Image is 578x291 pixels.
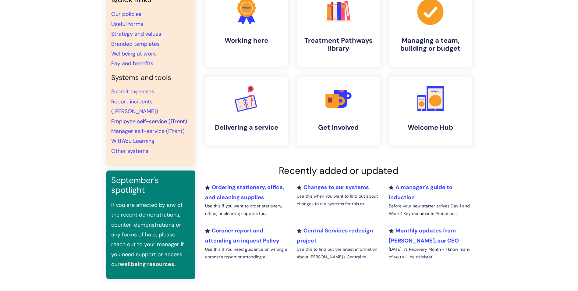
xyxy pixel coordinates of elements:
a: Central Services redesign project [297,227,373,244]
h3: September's spotlight [111,175,190,195]
p: Use this to find out the latest information about [PERSON_NAME]'s Central re... [297,246,380,261]
a: Report incidents ([PERSON_NAME]) [111,98,158,115]
a: Changes to our systems [297,184,369,191]
a: Pay and benefits [111,60,153,67]
a: Branded templates [111,40,160,48]
a: Get involved [297,77,380,145]
p: Before your new starter arrives Day 1 and Week 1 Key documents Probation... [389,202,472,217]
h4: Working here [210,37,283,45]
a: WithYou Learning [111,137,154,145]
a: Strategy and values [111,30,161,38]
a: A manager's guide to induction [389,184,452,201]
p: If you are affected by any of the recent demonstrations, counter-demonstrations or any forms of h... [111,200,190,269]
a: Wellbeing at work [111,50,156,57]
h4: Managing a team, building or budget [394,37,467,53]
a: Other systems [111,147,148,155]
a: Our policies [111,10,141,18]
a: Submit expenses [111,88,154,95]
a: Employee self-service (iTrent) [111,118,187,125]
h4: Treatment Pathways library [302,37,375,53]
a: Welcome Hub [389,77,472,145]
a: Manager self-service (iTrent) [111,128,185,135]
p: Use this if you want to order stationery, office, or cleaning supplies for... [205,202,288,217]
a: Delivering a service [205,77,288,145]
p: [DATE] It’s Recovery Month - I know many of you will be celebrati... [389,246,472,261]
h4: Systems and tools [111,74,190,82]
h2: Recently added or updated [205,165,472,176]
a: Useful forms [111,20,143,28]
h4: Welcome Hub [394,124,467,131]
h4: Get involved [302,124,375,131]
p: Use this if You need guidance on writing a coroner’s report or attending a... [205,246,288,261]
a: Ordering stationery, office, and cleaning supplies [205,184,284,201]
a: wellbeing resources. [120,260,176,268]
a: Coroner report and attending an inquest Policy [205,227,279,244]
a: Monthly updates from [PERSON_NAME], our CEO [389,227,459,244]
p: Use this when You want to find out about changes to our systems for this m... [297,192,380,208]
h4: Delivering a service [210,124,283,131]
